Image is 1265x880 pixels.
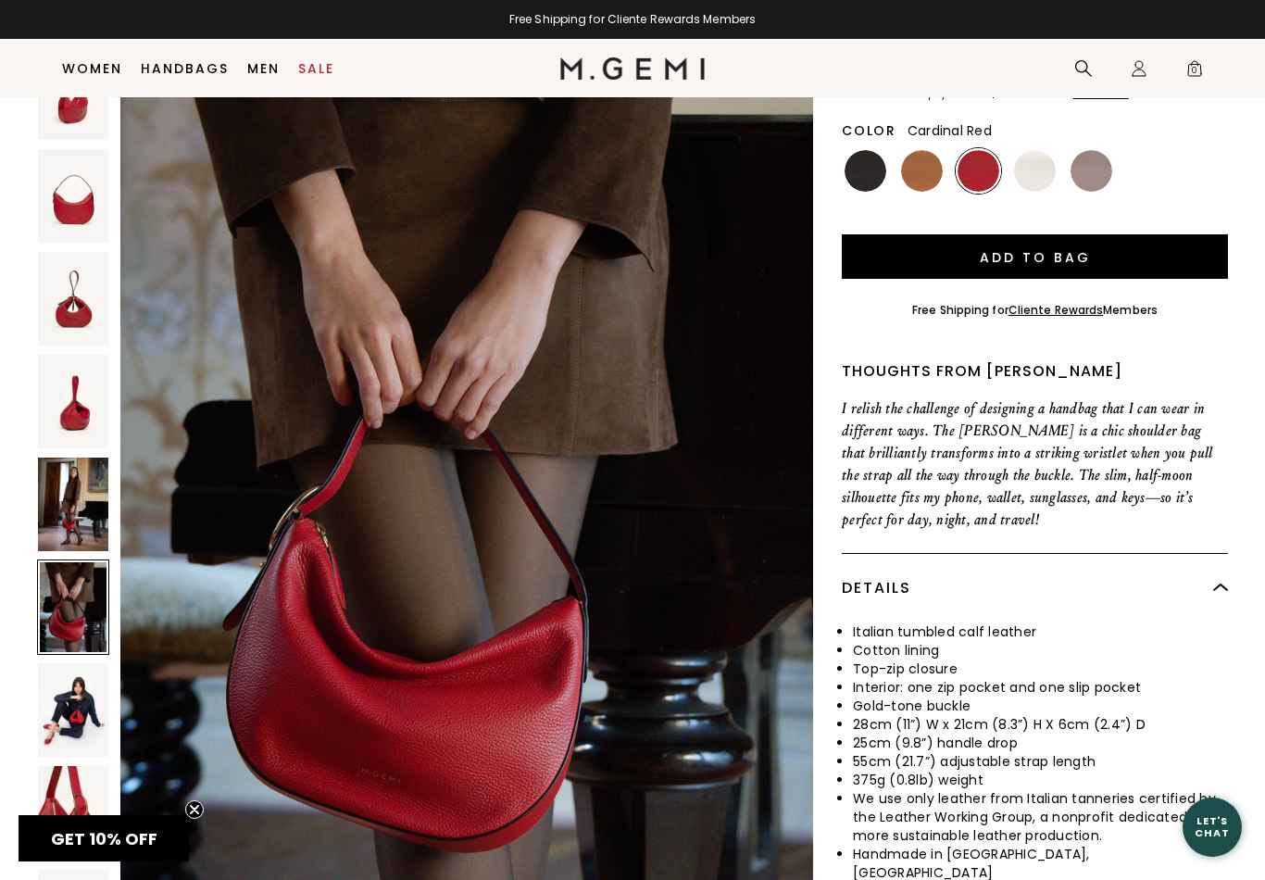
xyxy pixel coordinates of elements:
[853,715,1228,734] li: 28cm (11”) W x 21cm (8.3”) H X 6cm (2.4”) D
[298,61,334,76] a: Sale
[62,61,122,76] a: Women
[185,800,204,819] button: Close teaser
[1071,150,1112,192] img: Light Mushroom
[1014,150,1056,192] img: Ivory
[901,150,943,192] img: Tan
[38,766,108,860] img: The Evelina Shoulder Bag
[853,771,1228,789] li: 375g (0.8lb) weight
[1071,89,1129,100] a: Learn more
[853,660,1228,678] li: Top-zip closure
[1185,63,1204,82] span: 0
[38,149,108,243] img: The Evelina Shoulder Bag
[853,641,1228,660] li: Cotton lining
[842,234,1228,279] button: Add to Bag
[912,303,1158,318] div: Free Shipping for Members
[853,622,1228,641] li: Italian tumbled calf leather
[1008,302,1104,318] a: Cliente Rewards
[38,663,108,757] img: The Evelina Shoulder Bag
[853,697,1228,715] li: Gold-tone buckle
[247,61,280,76] a: Men
[853,752,1228,771] li: 55cm (21.7”) adjustable strap length
[1183,815,1242,838] div: Let's Chat
[38,458,108,551] img: The Evelina Shoulder Bag
[853,678,1228,697] li: Interior: one zip pocket and one slip pocket
[845,150,886,192] img: Black
[38,355,108,448] img: The Evelina Shoulder Bag
[38,252,108,346] img: The Evelina Shoulder Bag
[19,815,189,861] div: GET 10% OFFClose teaser
[842,123,896,138] h2: Color
[51,827,157,850] span: GET 10% OFF
[842,554,1228,622] div: Details
[842,397,1228,531] p: I relish the challenge of designing a handbag that I can wear in different ways. The [PERSON_NAME...
[908,121,992,140] span: Cardinal Red
[141,61,229,76] a: Handbags
[853,734,1228,752] li: 25cm (9.8”) handle drop
[560,57,706,80] img: M.Gemi
[853,789,1228,845] li: We use only leather from Italian tanneries certified by the Leather Working Group, a nonprofit de...
[958,150,999,192] img: Cardinal Red
[842,360,1228,383] div: Thoughts from [PERSON_NAME]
